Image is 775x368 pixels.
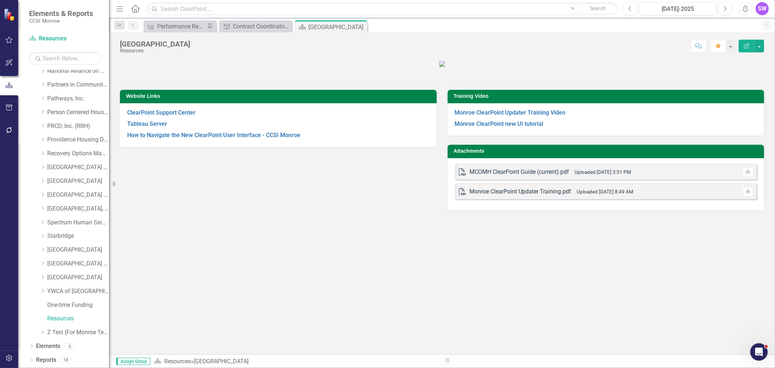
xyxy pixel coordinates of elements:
div: » [154,357,437,366]
a: YWCA of [GEOGRAPHIC_DATA] and [GEOGRAPHIC_DATA] [47,287,109,296]
button: [DATE]-2025 [639,2,717,15]
div: Monroe ClearPoint Updater Training.pdf [470,188,572,196]
input: Search Below... [29,52,102,65]
h3: Attachments [454,148,761,154]
a: Spectrum Human Services, Inc. [47,219,109,227]
input: Search ClearPoint... [147,3,618,15]
a: Resources [164,358,191,365]
a: [GEOGRAPHIC_DATA] (RRH) [47,260,109,268]
a: [GEOGRAPHIC_DATA] [47,177,109,185]
div: Contract Coordinator Review [233,22,290,31]
a: Providence Housing Development Corporation [47,136,109,144]
a: [GEOGRAPHIC_DATA] [47,273,109,282]
span: Search [590,5,606,11]
div: [GEOGRAPHIC_DATA] [194,358,249,365]
a: Monroe ClearPoint new UI tutorial [455,120,544,127]
a: Reports [36,356,56,364]
button: SW [756,2,769,15]
div: 18 [60,357,72,363]
a: [GEOGRAPHIC_DATA] (RRH) [47,163,109,172]
h3: Website Links [126,93,433,99]
a: Starbridge [47,232,109,240]
div: 0 [64,343,76,349]
iframe: Intercom live chat [750,343,768,361]
div: Resources [120,48,190,53]
a: Resources [29,35,102,43]
div: [DATE]-2025 [642,5,714,13]
a: Elements [36,342,60,351]
a: Person Centered Housing Options, Inc. [47,108,109,117]
a: ClearPoint Support Center [127,109,195,116]
div: [GEOGRAPHIC_DATA] [120,40,190,48]
div: Performance Report [157,22,205,31]
a: Recovery Options Made Easy [47,149,109,158]
a: Z Test (For Monroe Testing) [47,328,109,337]
span: Assign Group [116,358,150,365]
a: Pathways, Inc. [47,95,109,103]
a: [GEOGRAPHIC_DATA], Inc. [47,205,109,213]
img: ClearPoint Strategy [3,8,17,21]
small: Uploaded [DATE] 8:49 AM [577,189,634,195]
a: [GEOGRAPHIC_DATA] (RRH) [47,191,109,199]
a: Contract Coordinator Review [221,22,290,31]
a: PRCD, Inc. (RRH) [47,122,109,131]
a: Performance Report [145,22,205,31]
a: How to Navigate the New ClearPoint User Interface - CCSI Monroe [127,132,300,139]
small: CCSI: Monroe [29,18,93,24]
a: [GEOGRAPHIC_DATA] [47,246,109,254]
a: Partners in Community Development [47,81,109,89]
small: Uploaded [DATE] 3:51 PM [575,169,631,175]
div: MCOMH ClearPoint Guide (current).pdf [470,168,569,176]
span: Elements & Reports [29,9,93,18]
a: One-time Funding [47,301,109,309]
button: Search [580,4,616,14]
a: Tableau Server [127,120,167,127]
a: Resources [47,315,109,323]
h3: Training Video [454,93,761,99]
div: [GEOGRAPHIC_DATA] [308,23,366,32]
img: Monroe%20Logo%202%20v2.png [439,61,445,67]
a: National Alliance on Mental Illness [47,67,109,75]
a: Monroe ClearPoint Updater Training Video [455,109,566,116]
